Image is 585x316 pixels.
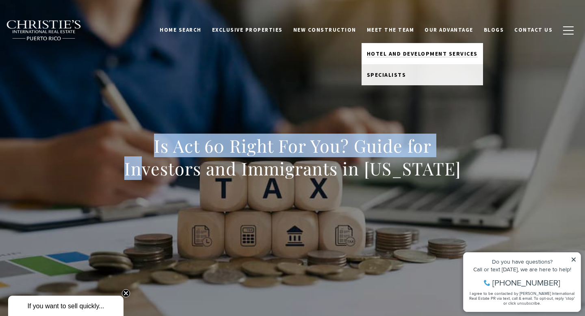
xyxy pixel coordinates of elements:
span: Specialists [367,71,406,78]
span: [PHONE_NUMBER] [33,38,101,46]
a: New Construction [288,22,362,38]
span: Contact Us [514,26,552,33]
span: Hotel and Development Services [367,50,478,57]
span: Exclusive Properties [212,26,283,33]
a: Our Advantage [419,22,479,38]
div: If you want to sell quickly... Close teaser [8,296,123,316]
span: If you want to sell quickly... [27,303,104,310]
img: Christie's International Real Estate black text logo [6,20,82,41]
span: I agree to be contacted by [PERSON_NAME] International Real Estate PR via text, call & email. To ... [10,50,116,65]
a: Contact Us [509,22,558,38]
div: Call or text [DATE], we are here to help! [9,26,117,32]
span: Blogs [484,26,504,33]
a: Exclusive Properties [207,22,288,38]
a: Home Search [154,22,207,38]
span: New Construction [293,26,356,33]
button: button [558,19,579,42]
span: Our Advantage [425,26,473,33]
a: Hotel and Development Services [362,43,483,64]
h1: Is Act 60 Right For You? Guide for Investors and Immigrants in [US_STATE] [113,134,472,180]
a: Meet the Team [362,22,420,38]
a: Specialists [362,64,483,85]
div: Do you have questions? [9,18,117,24]
a: Blogs [479,22,509,38]
button: Close teaser [122,289,130,297]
